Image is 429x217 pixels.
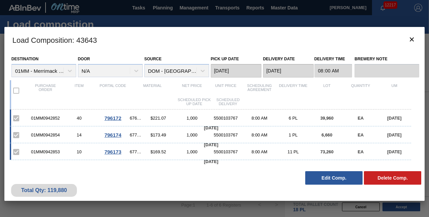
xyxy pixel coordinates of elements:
[357,132,364,137] span: EA
[62,116,96,121] div: 40
[242,116,276,121] div: 8:00 AM
[11,57,38,61] label: Destination
[276,116,310,121] div: 6 PL
[204,159,218,164] span: [DATE]
[96,132,130,138] div: Go to Order
[105,149,121,155] span: 796173
[314,54,352,64] label: Delivery Time
[263,57,295,61] label: Delivery Date
[276,132,310,137] div: 1 PL
[29,116,62,121] div: 01MM0942852
[354,54,419,64] label: Brewery Note
[177,98,211,106] div: Scheduled Pick up Date
[305,171,363,185] button: Edit Comp.
[29,149,62,154] div: 01MM0942853
[276,149,310,154] div: 11 PL
[320,116,334,121] span: 39,960
[78,57,90,61] label: Door
[209,132,242,137] div: 5500103767
[204,142,218,147] span: [DATE]
[175,132,209,137] div: 1,000
[29,132,62,137] div: 01MM0942854
[105,115,121,121] span: 796172
[387,116,401,121] span: [DATE]
[357,116,364,121] span: EA
[209,84,242,98] div: Unit Price
[211,64,261,77] input: mm/dd/yyyy
[344,84,377,98] div: Quantity
[242,149,276,154] div: 8:00 AM
[242,84,276,98] div: Scheduling Agreement
[242,132,276,137] div: 8:00 AM
[263,64,314,77] input: mm/dd/yyyy
[130,116,142,121] span: 676728 - CARR CAN KBG 12OZ CAN PK 12/12 CAN 0723
[364,171,421,185] button: Delete Comp.
[105,132,121,138] span: 796174
[141,116,175,121] div: $221.07
[144,57,162,61] label: Source
[175,149,209,154] div: 1,000
[310,84,344,98] div: Lot
[321,132,332,137] span: 6,660
[387,149,401,154] span: [DATE]
[96,149,130,155] div: Go to Order
[209,116,242,121] div: 5500103767
[175,116,209,121] div: 1,000
[4,27,425,53] h3: Load Composition : 43643
[387,132,401,137] span: [DATE]
[62,84,96,98] div: Item
[96,84,130,98] div: Portal code
[130,84,175,98] div: Material
[276,84,310,98] div: Delivery Time
[204,125,218,130] span: [DATE]
[130,132,142,137] span: 677148 - CARR CAN BUD 12OZ FOH ALWAYS CAN PK 12/1
[29,84,62,98] div: Purchase order
[320,149,334,154] span: 73,260
[377,84,411,98] div: UM
[130,149,142,154] span: 677149 - CARR CAN BDL 12OZ CAN PK 12/12 CAN 0924
[62,132,96,137] div: 14
[16,187,72,193] div: Total Qty: 119,880
[211,57,239,61] label: Pick up Date
[209,149,242,154] div: 5500103767
[141,132,175,137] div: $173.49
[175,84,209,98] div: Net Price
[357,149,364,154] span: EA
[62,149,96,154] div: 10
[96,115,130,121] div: Go to Order
[141,149,175,154] div: $169.52
[211,98,245,106] div: Scheduled Delivery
